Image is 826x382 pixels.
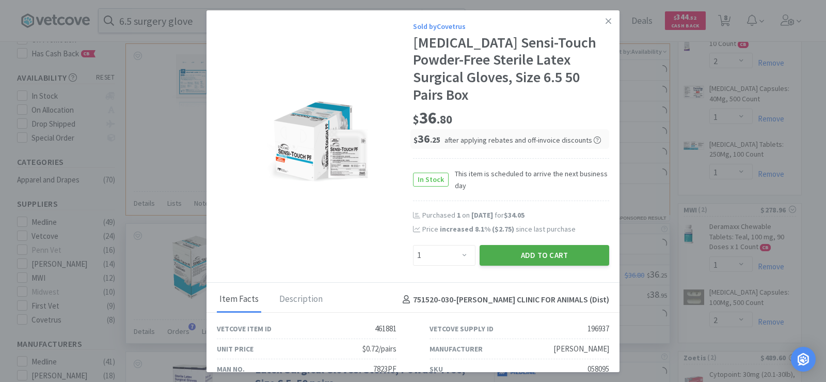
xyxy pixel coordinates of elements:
span: $ [414,135,418,145]
span: 36 [413,108,452,128]
span: . 80 [437,112,452,127]
div: 7823PF [373,363,396,375]
img: b651475efa31425aaae2acdedc733f33_196937.png [250,95,379,191]
div: Manufacturer [430,343,483,355]
span: [DATE] [471,210,493,220]
span: after applying rebates and off-invoice discounts [444,135,601,145]
div: Vetcove Supply ID [430,323,494,334]
h4: 751520-030 - [PERSON_NAME] CLINIC FOR ANIMALS (Dist) [399,293,609,307]
span: This item is scheduled to arrive the next business day [449,168,609,191]
span: increased 8.1 % ( ) [440,224,514,234]
span: $2.75 [495,224,512,234]
div: Sold by Covetrus [413,21,609,32]
div: 461881 [375,323,396,335]
div: Price since last purchase [422,223,609,235]
div: Description [277,287,325,313]
div: Man No. [217,363,245,375]
div: 058095 [587,363,609,375]
div: [MEDICAL_DATA] Sensi-Touch Powder-Free Sterile Latex Surgical Gloves, Size 6.5 50 Pairs Box [413,34,609,103]
div: Item Facts [217,287,261,313]
div: Open Intercom Messenger [791,347,816,372]
div: Unit Price [217,343,253,355]
div: $0.72/pairs [362,343,396,355]
span: 36 [414,131,440,146]
span: $ [413,112,419,127]
div: Purchased on for [422,210,609,221]
span: In Stock [414,173,448,186]
div: 196937 [587,323,609,335]
div: [PERSON_NAME] [553,343,609,355]
span: $34.05 [504,210,525,220]
div: Vetcove Item ID [217,323,272,334]
button: Add to Cart [480,245,609,266]
span: 1 [457,210,460,220]
span: . 25 [430,135,440,145]
div: SKU [430,363,443,375]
